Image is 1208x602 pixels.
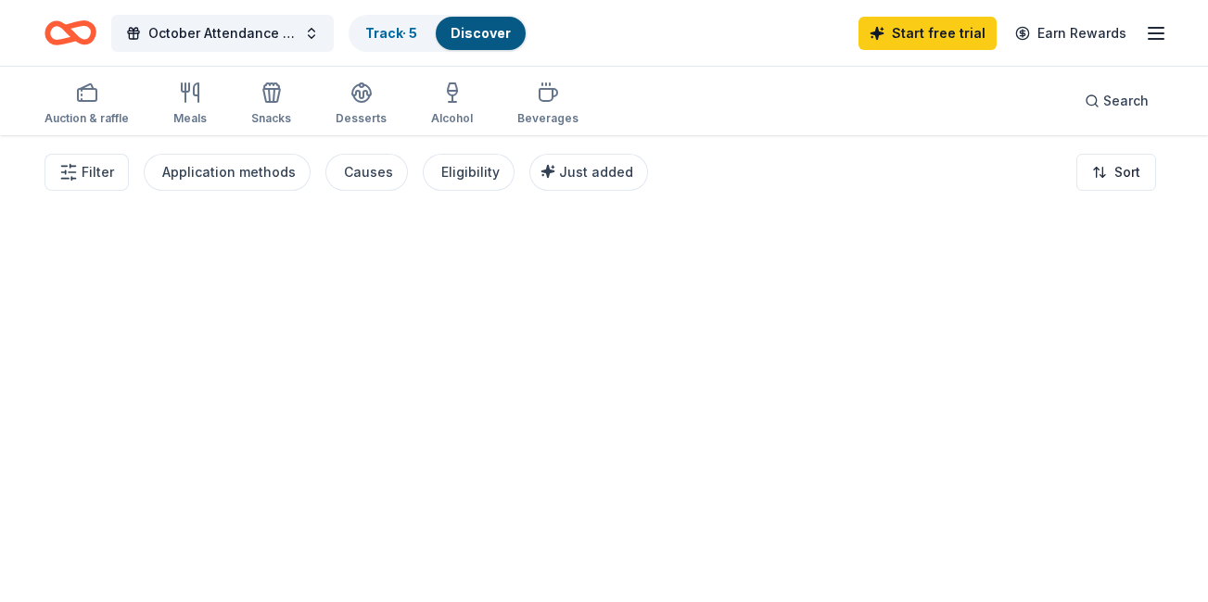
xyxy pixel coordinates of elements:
button: Snacks [251,74,291,135]
span: Filter [82,161,114,183]
span: Search [1103,90,1149,112]
span: Sort [1114,161,1140,183]
a: Home [45,11,96,55]
button: Desserts [336,74,387,135]
div: Causes [344,161,393,183]
button: Alcohol [431,74,473,135]
a: Track· 5 [365,25,417,41]
div: Beverages [517,111,579,126]
button: Eligibility [423,154,515,191]
a: Earn Rewards [1004,17,1138,50]
div: Eligibility [441,161,500,183]
div: Application methods [162,161,296,183]
div: Meals [173,111,207,126]
button: Meals [173,74,207,135]
div: Alcohol [431,111,473,126]
span: Just added [559,164,633,180]
button: Sort [1076,154,1156,191]
button: Beverages [517,74,579,135]
button: Track· 5Discover [349,15,528,52]
button: Search [1070,82,1163,119]
button: Causes [325,154,408,191]
button: Auction & raffle [45,74,129,135]
button: Filter [45,154,129,191]
a: Start free trial [858,17,997,50]
div: Snacks [251,111,291,126]
a: Discover [451,25,511,41]
span: October Attendance Incentive [148,22,297,44]
button: Just added [529,154,648,191]
button: October Attendance Incentive [111,15,334,52]
div: Desserts [336,111,387,126]
button: Application methods [144,154,311,191]
div: Auction & raffle [45,111,129,126]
